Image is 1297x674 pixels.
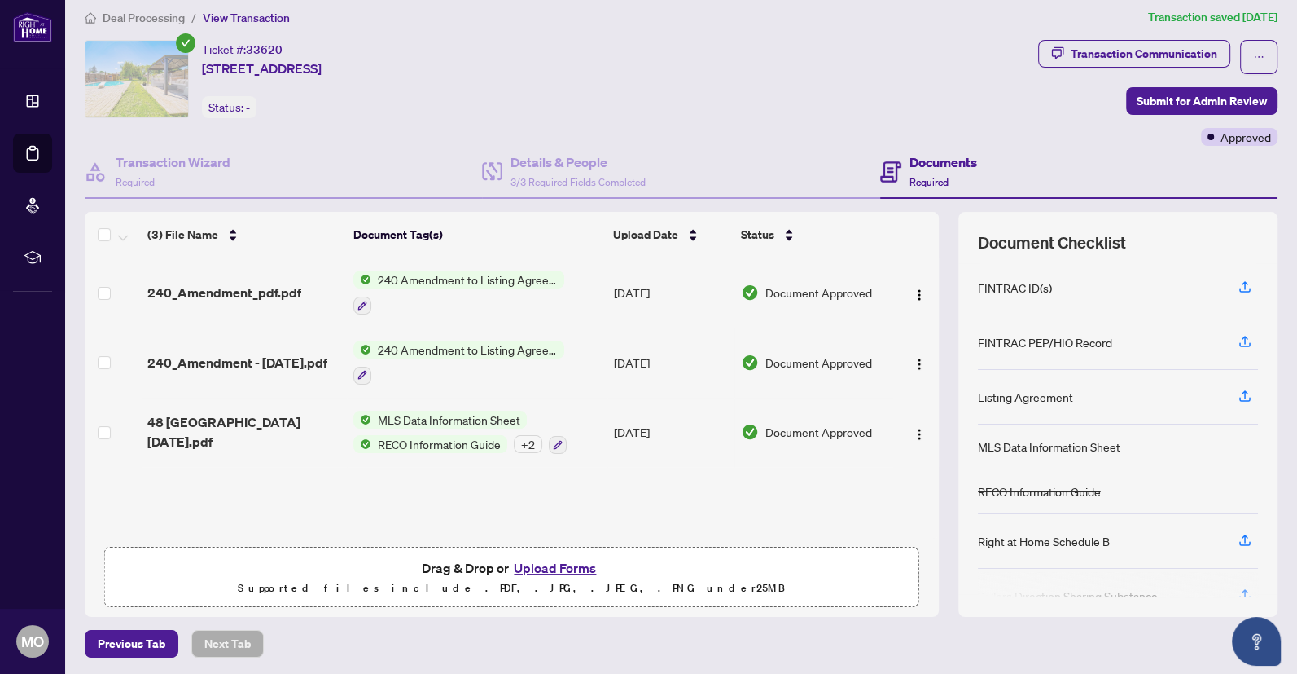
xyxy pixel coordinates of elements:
[353,411,567,455] button: Status IconMLS Data Information SheetStatus IconRECO Information Guide+2
[510,176,646,188] span: 3/3 Required Fields Completed
[607,258,734,328] td: [DATE]
[85,630,178,658] button: Previous Tab
[371,435,507,453] span: RECO Information Guide
[1220,128,1271,146] span: Approved
[353,411,371,429] img: Status Icon
[978,231,1126,254] span: Document Checklist
[1126,87,1277,115] button: Submit for Admin Review
[371,341,564,359] span: 240 Amendment to Listing Agreement - Authority to Offer for Sale Price Change/Extension/Amendment(s)
[509,557,601,579] button: Upload Forms
[176,33,195,53] span: check-circle
[741,226,774,244] span: Status
[422,557,601,579] span: Drag & Drop or
[147,226,218,244] span: (3) File Name
[913,428,926,441] img: Logo
[103,11,185,25] span: Deal Processing
[13,12,52,42] img: logo
[353,341,564,385] button: Status Icon240 Amendment to Listing Agreement - Authority to Offer for Sale Price Change/Extensio...
[741,284,759,302] img: Document Status
[147,353,327,372] span: 240_Amendment - [DATE].pdf
[353,341,371,359] img: Status Icon
[116,176,155,188] span: Required
[203,11,290,25] span: View Transaction
[607,328,734,398] td: [DATE]
[765,423,872,441] span: Document Approved
[98,631,165,657] span: Previous Tab
[353,435,371,453] img: Status Icon
[906,419,932,445] button: Logo
[734,212,894,258] th: Status
[202,59,322,78] span: [STREET_ADDRESS]
[741,354,759,372] img: Document Status
[191,630,264,658] button: Next Tab
[741,423,759,441] img: Document Status
[1137,88,1267,114] span: Submit for Admin Review
[202,96,256,118] div: Status:
[909,176,949,188] span: Required
[202,40,283,59] div: Ticket #:
[765,284,872,302] span: Document Approved
[913,289,926,302] img: Logo
[906,350,932,376] button: Logo
[978,482,1101,500] div: RECO Information Guide
[1038,40,1230,68] button: Transaction Communication
[978,532,1110,550] div: Right at Home Schedule B
[909,152,977,172] h4: Documents
[978,388,1073,406] div: Listing Agreement
[141,212,347,258] th: (3) File Name
[613,226,678,244] span: Upload Date
[1148,8,1277,27] article: Transaction saved [DATE]
[191,8,196,27] li: /
[765,354,872,372] span: Document Approved
[978,279,1052,297] div: FINTRAC ID(s)
[1232,617,1281,666] button: Open asap
[246,42,283,57] span: 33620
[371,271,564,289] span: 240 Amendment to Listing Agreement - Authority to Offer for Sale Price Change/Extension/Amendment(s)
[353,271,371,289] img: Status Icon
[85,12,96,24] span: home
[347,212,607,258] th: Document Tag(s)
[147,283,301,302] span: 240_Amendment_pdf.pdf
[147,412,340,452] span: 48 [GEOGRAPHIC_DATA] [DATE].pdf
[978,438,1120,456] div: MLS Data Information Sheet
[105,548,918,608] span: Drag & Drop orUpload FormsSupported files include .PDF, .JPG, .JPEG, .PNG under25MB
[510,152,646,172] h4: Details & People
[1253,51,1264,63] span: ellipsis
[607,212,734,258] th: Upload Date
[1071,41,1217,67] div: Transaction Communication
[116,152,230,172] h4: Transaction Wizard
[906,280,932,306] button: Logo
[85,41,188,117] img: IMG-E12117064_1.jpg
[246,100,250,115] span: -
[514,435,542,453] div: + 2
[913,358,926,371] img: Logo
[607,398,734,468] td: [DATE]
[371,411,527,429] span: MLS Data Information Sheet
[978,333,1112,351] div: FINTRAC PEP/HIO Record
[21,630,44,653] span: MO
[115,579,909,598] p: Supported files include .PDF, .JPG, .JPEG, .PNG under 25 MB
[353,271,564,315] button: Status Icon240 Amendment to Listing Agreement - Authority to Offer for Sale Price Change/Extensio...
